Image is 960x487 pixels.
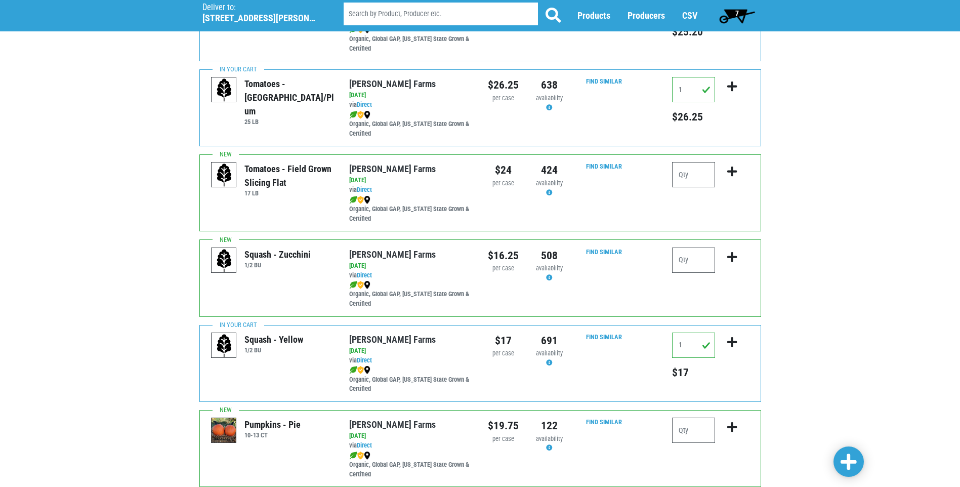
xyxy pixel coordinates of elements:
[349,261,472,271] div: [DATE]
[672,418,715,443] input: Qty
[244,431,301,439] h6: 10-13 CT
[244,77,334,118] div: Tomatoes - [GEOGRAPHIC_DATA]/Plum
[534,162,565,178] div: 424
[212,248,237,273] img: placeholder-variety-43d6402dacf2d531de610a020419775a.svg
[349,346,472,356] div: [DATE]
[586,418,622,426] a: Find Similar
[364,366,370,374] img: map_marker-0e94453035b3232a4d21701695807de9.png
[349,356,472,366] div: via
[357,196,364,204] img: safety-e55c860ca8c00a9c171001a62a92dabd.png
[349,78,436,89] a: [PERSON_NAME] Farms
[349,366,472,394] div: Organic, Global GAP, [US_STATE] State Grown & Certified
[349,366,357,374] img: leaf-e5c59151409436ccce96b2ca1b28e03c.png
[349,249,436,260] a: [PERSON_NAME] Farms
[349,100,472,110] div: via
[349,451,472,479] div: Organic, Global GAP, [US_STATE] State Grown & Certified
[212,426,237,435] a: Pumpkins - Pie
[357,101,372,108] a: Direct
[364,111,370,119] img: map_marker-0e94453035b3232a4d21701695807de9.png
[364,281,370,289] img: map_marker-0e94453035b3232a4d21701695807de9.png
[349,281,357,289] img: leaf-e5c59151409436ccce96b2ca1b28e03c.png
[672,333,715,358] input: Qty
[488,162,519,178] div: $24
[488,248,519,264] div: $16.25
[244,162,334,189] div: Tomatoes - Field Grown Slicing Flat
[349,195,472,224] div: Organic, Global GAP, [US_STATE] State Grown & Certified
[586,77,622,85] a: Find Similar
[364,196,370,204] img: map_marker-0e94453035b3232a4d21701695807de9.png
[488,179,519,188] div: per case
[534,418,565,434] div: 122
[349,110,472,139] div: Organic, Global GAP, [US_STATE] State Grown & Certified
[586,333,622,341] a: Find Similar
[357,186,372,193] a: Direct
[536,264,563,272] span: availability
[244,333,303,346] div: Squash - Yellow
[244,189,334,197] h6: 17 LB
[715,6,760,26] a: 7
[682,11,697,21] a: CSV
[244,248,311,261] div: Squash - Zucchini
[672,162,715,187] input: Qty
[349,196,357,204] img: leaf-e5c59151409436ccce96b2ca1b28e03c.png
[735,9,739,17] span: 7
[212,333,237,358] img: placeholder-variety-43d6402dacf2d531de610a020419775a.svg
[364,452,370,460] img: map_marker-0e94453035b3232a4d21701695807de9.png
[534,333,565,349] div: 691
[672,25,715,38] h5: Total price
[536,435,563,442] span: availability
[672,77,715,102] input: Qty
[349,441,472,451] div: via
[244,418,301,431] div: Pumpkins - Pie
[357,452,364,460] img: safety-e55c860ca8c00a9c171001a62a92dabd.png
[488,77,519,93] div: $26.25
[212,77,237,103] img: placeholder-variety-43d6402dacf2d531de610a020419775a.svg
[536,179,563,187] span: availability
[357,111,364,119] img: safety-e55c860ca8c00a9c171001a62a92dabd.png
[672,248,715,273] input: Qty
[349,164,436,174] a: [PERSON_NAME] Farms
[349,176,472,185] div: [DATE]
[357,356,372,364] a: Direct
[344,3,538,26] input: Search by Product, Producer etc.
[577,11,610,21] a: Products
[672,110,715,124] h5: Total price
[357,281,364,289] img: safety-e55c860ca8c00a9c171001a62a92dabd.png
[349,334,436,345] a: [PERSON_NAME] Farms
[349,452,357,460] img: leaf-e5c59151409436ccce96b2ca1b28e03c.png
[536,94,563,102] span: availability
[488,349,519,358] div: per case
[488,94,519,103] div: per case
[349,419,436,430] a: [PERSON_NAME] Farms
[536,349,563,357] span: availability
[349,91,472,100] div: [DATE]
[488,434,519,444] div: per case
[349,185,472,195] div: via
[534,349,565,368] div: Availability may be subject to change.
[349,280,472,309] div: Organic, Global GAP, [US_STATE] State Grown & Certified
[212,163,237,188] img: placeholder-variety-43d6402dacf2d531de610a020419775a.svg
[534,77,565,93] div: 638
[672,366,715,379] h5: Total price
[349,271,472,280] div: via
[534,248,565,264] div: 508
[349,111,357,119] img: leaf-e5c59151409436ccce96b2ca1b28e03c.png
[349,25,472,54] div: Organic, Global GAP, [US_STATE] State Grown & Certified
[244,261,311,269] h6: 1/2 BU
[488,264,519,273] div: per case
[202,13,318,24] h5: [STREET_ADDRESS][PERSON_NAME]
[244,346,303,354] h6: 1/2 BU
[357,366,364,374] img: safety-e55c860ca8c00a9c171001a62a92dabd.png
[488,418,519,434] div: $19.75
[244,118,334,126] h6: 25 LB
[212,418,237,443] img: thumbnail-f402428343f8077bd364b9150d8c865c.png
[357,441,372,449] a: Direct
[488,333,519,349] div: $17
[349,431,472,441] div: [DATE]
[202,3,318,13] p: Deliver to:
[628,11,665,21] a: Producers
[534,94,565,113] div: Availability may be subject to change.
[586,163,622,170] a: Find Similar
